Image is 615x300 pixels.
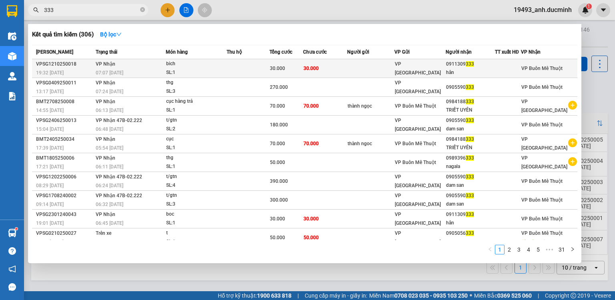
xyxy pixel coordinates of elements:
span: 333 [466,193,474,198]
span: VP Buôn Mê Thuột [521,216,563,222]
div: boc [166,210,226,219]
li: 1 [495,245,504,254]
img: warehouse-icon [8,32,16,40]
strong: Bộ lọc [100,31,122,38]
span: ••• [543,245,556,254]
span: VP Buôn Mê Thuột [521,122,563,128]
span: 70.000 [270,141,285,146]
div: SL: 1 [166,68,226,77]
span: 180.000 [270,122,288,128]
img: warehouse-icon [8,72,16,80]
span: VP Nhận [96,212,115,217]
span: right [570,247,575,252]
div: VPSG2406250013 [36,116,93,125]
span: 333 [466,136,474,142]
li: 2 [504,245,514,254]
span: 50.000 [270,235,285,240]
span: 19:32 [DATE] [36,70,64,76]
span: 333 [466,61,474,67]
div: SL: 1 [166,219,226,228]
span: Người gửi [347,49,369,55]
div: dam san [446,125,494,133]
div: t/gtn [166,116,226,125]
span: VP [GEOGRAPHIC_DATA] [395,118,441,132]
span: Trạng thái [96,49,117,55]
span: VP Nhận 47B-02.222 [96,174,142,180]
div: 0911309 [446,60,494,68]
div: nagala [446,162,494,171]
li: Previous Page [485,245,495,254]
div: dam san [446,181,494,190]
span: 13:17 [DATE] [36,89,64,94]
span: plus-circle [568,157,577,166]
img: solution-icon [8,92,16,100]
span: VP Nhận [521,49,541,55]
img: logo-vxr [7,5,17,17]
span: VP [GEOGRAPHIC_DATA] [395,61,441,76]
span: VP Nhận [96,155,115,161]
li: 4 [524,245,533,254]
span: VP Gửi [394,49,410,55]
span: VP Buôn Mê Thuột [395,103,436,109]
span: TT xuất HĐ [495,49,519,55]
li: Next Page [568,245,577,254]
div: thg [166,154,226,162]
span: 15:12 [DATE] [36,239,64,245]
span: VP [GEOGRAPHIC_DATA] [395,174,441,188]
div: cục hàng trả [166,97,226,106]
button: right [568,245,577,254]
span: VP [GEOGRAPHIC_DATA] [521,136,567,151]
a: 4 [524,245,533,254]
div: 0984188 [446,98,494,106]
span: 70.000 [303,103,319,109]
span: VP Nhận 47B-02.222 [96,193,142,198]
span: 70.000 [303,141,319,146]
div: 0905056 [446,229,494,238]
span: 270.000 [270,84,288,90]
a: 5 [534,245,543,254]
div: TRIẾT UYÊN [446,144,494,152]
div: SL: 1 [166,238,226,246]
div: hân [446,68,494,77]
span: 18:50 - 02/10 [96,239,124,245]
div: SL: 4 [166,181,226,190]
span: message [8,283,16,291]
span: Giao DĐ: ekao [521,239,551,245]
span: 05:54 [DATE] [96,145,123,151]
div: bich [166,60,226,68]
span: Người nhận [446,49,472,55]
span: VP Buôn Mê Thuột [395,160,436,165]
a: 3 [515,245,523,254]
span: VP Nhận [96,80,115,86]
span: 17:39 [DATE] [36,145,64,151]
span: VP Buôn Mê Thuột [521,178,563,184]
span: 333 [466,84,474,90]
span: question-circle [8,247,16,255]
span: 333 [466,174,474,180]
li: VP VP [GEOGRAPHIC_DATA] [55,34,107,60]
div: aquan [446,238,494,246]
span: 06:13 [DATE] [96,108,123,113]
div: t [166,229,226,238]
span: plus-circle [568,101,577,110]
div: hân [446,219,494,227]
sup: 1 [15,228,18,230]
span: 333 [466,155,474,161]
div: VPSG1210250018 [36,60,93,68]
span: 09:14 [DATE] [36,202,64,207]
div: BMT2708250008 [36,98,93,106]
span: 08:29 [DATE] [36,183,64,188]
span: environment [4,53,10,59]
h3: Kết quả tìm kiếm ( 306 ) [32,30,94,39]
span: 06:24 [DATE] [96,183,123,188]
span: VP Buôn Mê Thuột [521,197,563,203]
div: SL: 3 [166,200,226,209]
li: [PERSON_NAME] [4,4,116,19]
span: close-circle [140,7,145,12]
span: VP [GEOGRAPHIC_DATA] [395,80,441,94]
div: t/gtn [166,172,226,181]
span: VP [GEOGRAPHIC_DATA] [521,155,567,170]
span: 70.000 [270,103,285,109]
div: VPSG1708240002 [36,192,93,200]
div: TRIẾT UYÊN [446,106,494,114]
